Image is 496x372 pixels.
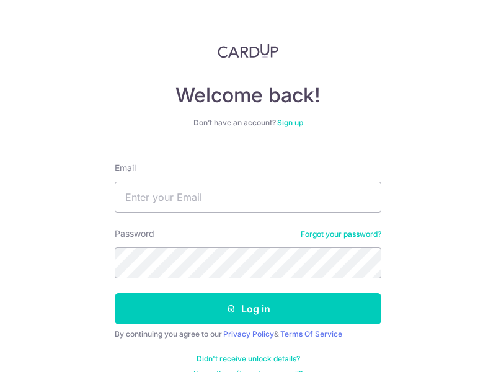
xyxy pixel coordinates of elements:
[115,83,381,108] h4: Welcome back!
[197,354,300,364] a: Didn't receive unlock details?
[223,329,274,339] a: Privacy Policy
[277,118,303,127] a: Sign up
[115,329,381,339] div: By continuing you agree to our &
[115,293,381,324] button: Log in
[301,229,381,239] a: Forgot your password?
[218,43,278,58] img: CardUp Logo
[280,329,342,339] a: Terms Of Service
[115,228,154,240] label: Password
[115,182,381,213] input: Enter your Email
[115,118,381,128] div: Don’t have an account?
[115,162,136,174] label: Email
